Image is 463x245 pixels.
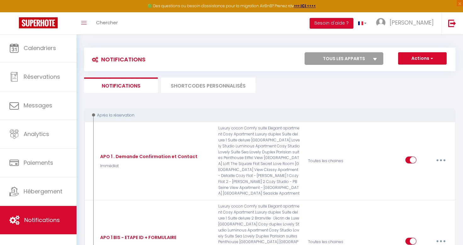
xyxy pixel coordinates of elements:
[84,77,158,93] li: Notifications
[24,73,60,81] span: Réservations
[89,52,146,66] h3: Notifications
[371,12,442,34] a: ... [PERSON_NAME]
[398,52,447,65] button: Actions
[99,234,176,241] div: APO 1 BIS - ETAPE ID + FORMULAIRE
[376,18,386,27] img: ...
[304,125,364,197] div: Toutes les chaines
[99,153,197,160] div: APO 1 . Demande Confirmation et Contact
[310,18,353,29] button: Besoin d'aide ?
[91,12,123,34] a: Chercher
[90,112,443,118] div: Après la réservation
[99,163,197,169] p: Immédiat
[24,159,53,167] span: Paiements
[24,216,60,224] span: Notifications
[448,19,456,27] img: logout
[24,101,52,109] span: Messages
[161,77,255,93] li: SHORTCODES PERSONNALISÉS
[214,125,304,197] p: Luxury cocon Comfy suite Elegant apartment Cosy Apartment Luxury duplex Suite deluxe 1 Suite delu...
[96,19,118,26] span: Chercher
[24,187,62,195] span: Hébergement
[24,130,49,138] span: Analytics
[24,44,56,52] span: Calendriers
[294,3,316,9] a: >>> ICI <<<<
[390,19,434,26] span: [PERSON_NAME]
[19,17,58,28] img: Super Booking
